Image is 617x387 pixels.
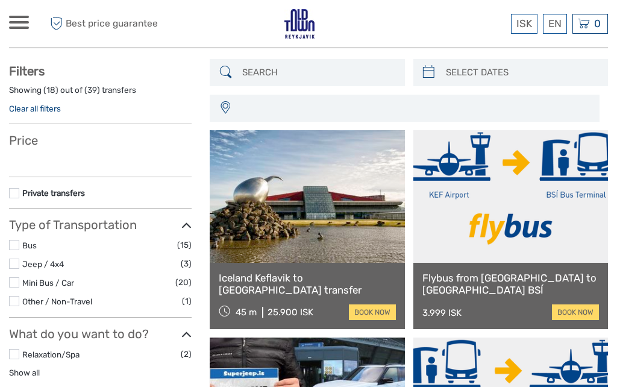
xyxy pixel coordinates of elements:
[9,84,192,103] div: Showing ( ) out of ( ) transfers
[592,17,603,30] span: 0
[181,347,192,361] span: (2)
[9,327,192,341] h3: What do you want to do?
[175,275,192,289] span: (20)
[22,259,64,269] a: Jeep / 4x4
[22,297,92,306] a: Other / Non-Travel
[17,21,136,31] p: We're away right now. Please check back later!
[22,278,74,288] a: Mini Bus / Car
[22,188,85,198] a: Private transfers
[87,84,97,96] label: 39
[177,238,192,252] span: (15)
[9,368,40,377] a: Show all
[349,304,396,320] a: book now
[422,307,462,318] div: 3.999 ISK
[237,62,398,83] input: SEARCH
[516,17,532,30] span: ISK
[22,241,37,250] a: Bus
[441,62,602,83] input: SELECT DATES
[47,14,159,34] span: Best price guarantee
[22,350,80,359] a: Relaxation/Spa
[236,307,257,318] span: 45 m
[9,133,192,148] h3: Price
[46,84,55,96] label: 18
[552,304,599,320] a: book now
[9,218,192,232] h3: Type of Transportation
[139,19,153,33] button: Open LiveChat chat widget
[268,307,313,318] div: 25.900 ISK
[181,257,192,271] span: (3)
[182,294,192,308] span: (1)
[422,272,599,297] a: Flybus from [GEOGRAPHIC_DATA] to [GEOGRAPHIC_DATA] BSÍ
[9,104,61,113] a: Clear all filters
[284,9,315,39] img: 3594-675a8020-bb5e-44e2-ad73-0542bc91ef0d_logo_small.jpg
[543,14,567,34] div: EN
[9,64,45,78] strong: Filters
[219,272,395,297] a: Iceland Keflavik to [GEOGRAPHIC_DATA] transfer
